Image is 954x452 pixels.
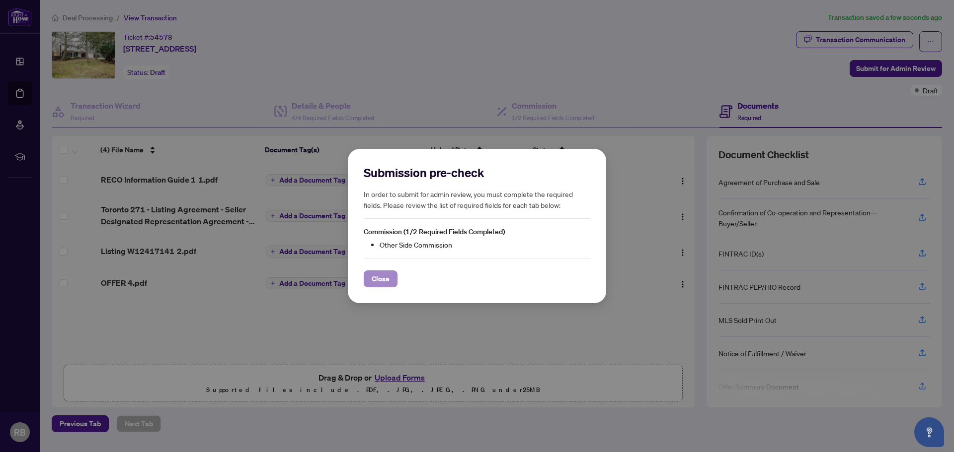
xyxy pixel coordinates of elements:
[364,270,397,287] button: Close
[364,227,505,236] span: Commission (1/2 Required Fields Completed)
[914,417,944,447] button: Open asap
[364,189,590,210] h5: In order to submit for admin review, you must complete the required fields. Please review the lis...
[372,271,390,287] span: Close
[380,239,590,250] li: Other Side Commission
[364,165,590,181] h2: Submission pre-check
